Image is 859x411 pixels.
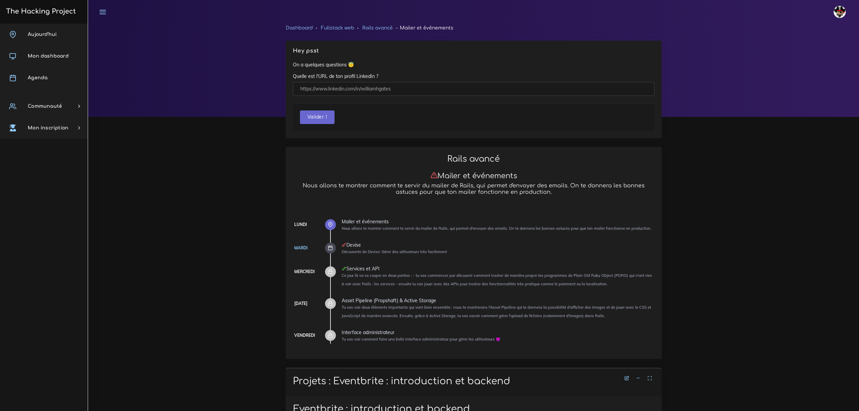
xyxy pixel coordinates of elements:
[342,243,654,247] div: Devise
[342,219,654,224] div: Mailer et événements
[28,32,57,37] span: Aujourd'hui
[293,82,654,96] input: https://www.linkedin.com/in/williamhgates
[342,249,447,254] small: Découverte de Devise: Gérer des utilisateurs très facilement
[342,305,651,318] small: Tu vas voir deux éléments importants qui vont bien ensemble : nous te montrerons l'Asset Pipeline...
[28,104,62,109] span: Communauté
[28,125,68,130] span: Mon inscription
[342,298,654,303] div: Asset Pipeline (Propshaft) & Active Storage
[28,75,47,80] span: Agenda
[342,273,652,286] small: Ce jour là va se couper en deux parties : - tu vas commencer par découvrir comment insérer de man...
[321,25,354,30] a: Fullstack web
[293,183,654,196] h5: Nous allons te montrer comment te servir du mailer de Rails, qui permet d'envoyer des emails. On ...
[300,110,335,124] button: Valider !
[293,171,654,180] h3: Mailer et événements
[294,332,315,339] div: Vendredi
[293,73,378,80] label: Quelle est l'URL de ton profil LinkedIn ?
[294,268,315,275] div: Mercredi
[293,61,654,68] p: On a quelques questions 😇
[342,330,654,335] div: Interface administrateur
[293,154,654,164] h2: Rails avancé
[4,8,76,15] h3: The Hacking Project
[834,6,846,18] img: avatar
[362,25,393,30] a: Rails avancé
[342,266,654,271] div: Services et API
[293,48,654,54] h5: Hey psst
[294,300,307,307] div: [DATE]
[293,376,654,387] h1: Projets : Eventbrite : introduction et backend
[342,226,651,231] small: Nous allons te montrer comment te servir du mailer de Rails, qui permet d'envoyer des emails. On ...
[393,24,453,32] li: Mailer et événements
[28,54,69,59] span: Mon dashboard
[286,25,313,30] a: Dashboard
[294,221,307,228] div: Lundi
[342,337,500,342] small: Tu vas voir comment faire une belle interface administrateur pour gérer tes utilisateurs 😈
[294,245,307,250] a: Mardi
